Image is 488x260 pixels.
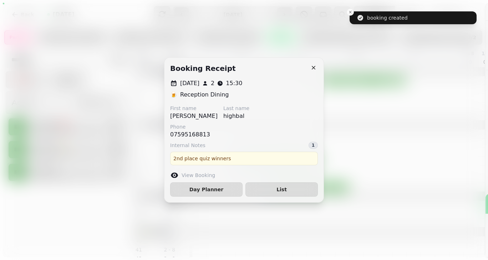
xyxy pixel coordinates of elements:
label: Phone [170,123,210,130]
button: List [245,182,318,197]
label: Last name [223,105,249,112]
p: 15:30 [226,79,242,88]
p: 07595168813 [170,130,210,139]
span: Day Planner [176,187,237,192]
p: 🍺 [170,90,177,99]
div: 1 [309,142,318,149]
label: First name [170,105,218,112]
p: highbal [223,112,249,120]
div: 2nd place quiz winners [170,152,318,165]
span: Internal Notes [170,142,205,149]
p: Reception Dining [180,90,229,99]
p: [DATE] [180,79,199,88]
button: Day Planner [170,182,243,197]
label: View Booking [182,172,215,179]
h2: Booking receipt [170,63,236,73]
p: 2 [211,79,214,88]
p: [PERSON_NAME] [170,112,218,120]
span: List [251,187,312,192]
